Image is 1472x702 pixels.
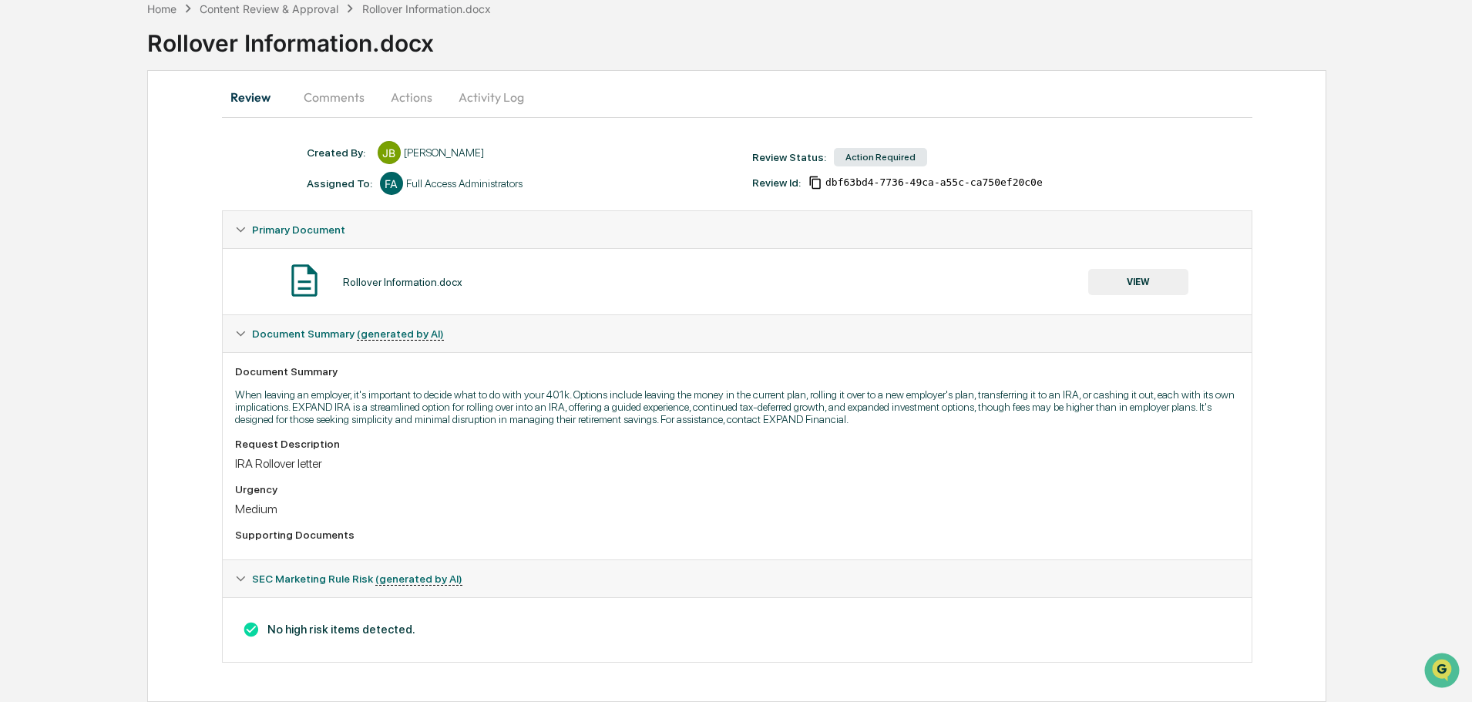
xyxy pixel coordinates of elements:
[9,188,106,216] a: 🖐️Preclearance
[127,194,191,210] span: Attestations
[52,118,253,133] div: Start new chat
[15,32,281,57] p: How can we help?
[31,194,99,210] span: Preclearance
[235,502,1239,516] div: Medium
[375,573,462,586] u: (generated by AI)
[147,17,1472,57] div: Rollover Information.docx
[153,261,187,273] span: Pylon
[223,211,1252,248] div: Primary Document
[252,223,345,236] span: Primary Document
[285,261,324,300] img: Document Icon
[15,225,28,237] div: 🔎
[147,2,176,15] div: Home
[1423,651,1464,693] iframe: Open customer support
[235,483,1239,495] div: Urgency
[31,223,97,239] span: Data Lookup
[52,133,195,146] div: We're available if you need us!
[235,438,1239,450] div: Request Description
[223,560,1252,597] div: SEC Marketing Rule Risk (generated by AI)
[343,276,462,288] div: Rollover Information.docx
[825,176,1043,189] span: dbf63bd4-7736-49ca-a55c-ca750ef20c0e
[235,388,1239,425] p: When leaving an employer, it's important to decide what to do with your 401k. Options include lea...
[362,2,491,15] div: Rollover Information.docx
[15,118,43,146] img: 1746055101610-c473b297-6a78-478c-a979-82029cc54cd1
[377,79,446,116] button: Actions
[200,2,338,15] div: Content Review & Approval
[235,529,1239,541] div: Supporting Documents
[378,141,401,164] div: JB
[9,217,103,245] a: 🔎Data Lookup
[752,176,801,189] div: Review Id:
[112,196,124,208] div: 🗄️
[15,196,28,208] div: 🖐️
[235,456,1239,471] div: IRA Rollover letter
[406,177,523,190] div: Full Access Administrators
[235,621,1239,638] h3: No high risk items detected.
[252,327,444,340] span: Document Summary
[446,79,536,116] button: Activity Log
[222,79,1252,116] div: secondary tabs example
[223,597,1252,662] div: Document Summary (generated by AI)
[223,315,1252,352] div: Document Summary (generated by AI)
[307,146,370,159] div: Created By: ‎ ‎
[404,146,484,159] div: [PERSON_NAME]
[262,123,281,141] button: Start new chat
[307,177,372,190] div: Assigned To:
[109,260,187,273] a: Powered byPylon
[752,151,826,163] div: Review Status:
[834,148,927,166] div: Action Required
[223,248,1252,314] div: Primary Document
[380,172,403,195] div: FA
[222,79,291,116] button: Review
[808,176,822,190] span: Copy Id
[252,573,462,585] span: SEC Marketing Rule Risk
[357,327,444,341] u: (generated by AI)
[235,365,1239,378] div: Document Summary
[106,188,197,216] a: 🗄️Attestations
[291,79,377,116] button: Comments
[223,352,1252,559] div: Document Summary (generated by AI)
[1088,269,1188,295] button: VIEW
